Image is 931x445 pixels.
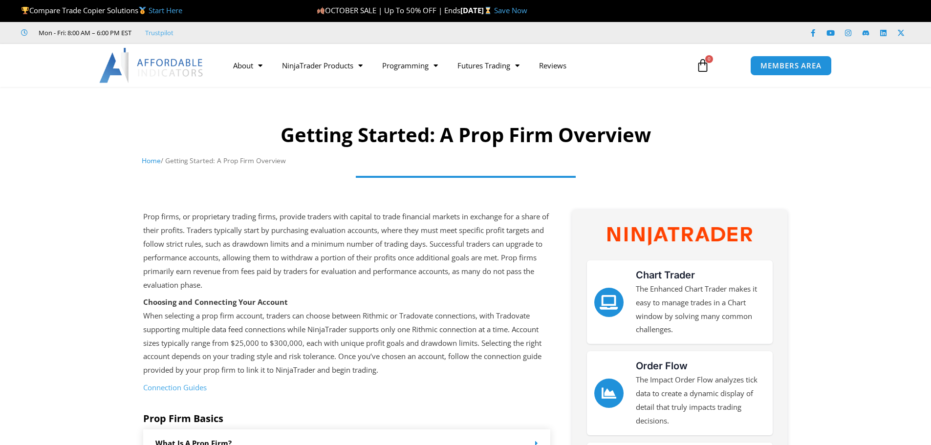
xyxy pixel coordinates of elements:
p: The Impact Order Flow analyzes tick data to create a dynamic display of detail that truly impacts... [636,373,765,427]
p: When selecting a prop firm account, traders can choose between Rithmic or Tradovate connections, ... [143,296,551,377]
nav: Menu [223,54,685,77]
span: Compare Trade Copier Solutions [21,5,182,15]
img: ⌛ [484,7,492,14]
span: 0 [705,55,713,63]
a: MEMBERS AREA [750,56,832,76]
p: Prop firms, or proprietary trading firms, provide traders with capital to trade financial markets... [143,210,551,292]
h1: Getting Started: A Prop Firm Overview [142,121,789,148]
a: Chart Trader [636,269,695,281]
h5: Prop Firm Basics [143,413,551,424]
img: NinjaTrader Wordmark color RGB | Affordable Indicators – NinjaTrader [607,227,752,245]
p: The Enhanced Chart Trader makes it easy to manage trades in a Chart window by solving many common... [636,282,765,337]
a: Save Now [494,5,527,15]
img: LogoAI | Affordable Indicators – NinjaTrader [99,48,204,83]
a: Order Flow [594,379,624,408]
span: OCTOBER SALE | Up To 50% OFF | Ends [317,5,460,15]
a: Futures Trading [448,54,529,77]
strong: [DATE] [460,5,494,15]
a: Reviews [529,54,576,77]
a: About [223,54,272,77]
span: Mon - Fri: 8:00 AM – 6:00 PM EST [36,27,131,39]
a: NinjaTrader Products [272,54,372,77]
img: 🥇 [139,7,146,14]
nav: Breadcrumb [142,154,789,167]
a: Trustpilot [145,27,173,39]
a: Order Flow [636,360,688,372]
img: 🍂 [317,7,325,14]
strong: Choosing and Connecting Your Account [143,297,288,307]
img: 🏆 [22,7,29,14]
a: 0 [681,51,724,80]
a: Start Here [149,5,182,15]
a: Chart Trader [594,288,624,317]
a: Programming [372,54,448,77]
span: MEMBERS AREA [760,62,822,69]
a: Connection Guides [143,382,207,392]
a: Home [142,156,161,165]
